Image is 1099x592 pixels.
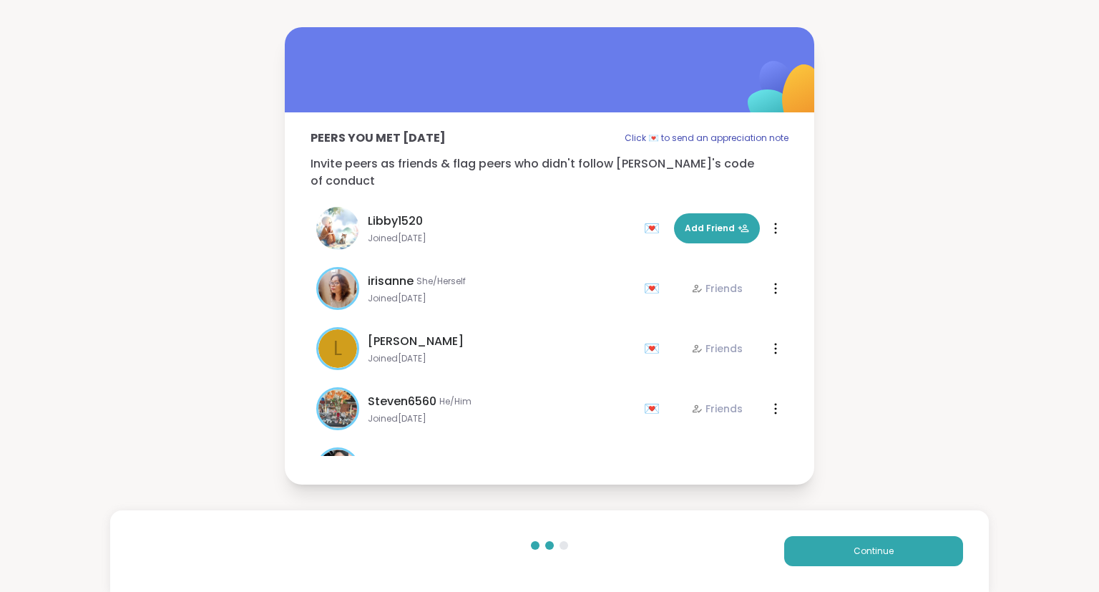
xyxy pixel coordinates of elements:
span: Steven6560 [368,393,436,410]
div: 💌 [644,337,665,360]
span: She/Herself [416,276,466,287]
span: irisanne [368,273,414,290]
span: Joined [DATE] [368,413,635,424]
span: Joined [DATE] [368,233,635,244]
img: ShareWell Logomark [714,24,856,166]
img: Libby1520 [316,207,359,250]
span: L [333,334,342,364]
span: Add Friend [685,222,749,235]
img: irisanne [318,269,357,308]
span: Joined [DATE] [368,353,635,364]
div: 💌 [644,397,665,420]
button: Add Friend [674,213,760,243]
span: [PERSON_NAME] [368,333,464,350]
div: 💌 [644,217,665,240]
span: He/Him [439,396,472,407]
span: Continue [854,545,894,558]
div: Friends [691,402,743,416]
span: Libby1520 [368,213,423,230]
span: pipishay2olivia [368,453,455,470]
p: Peers you met [DATE] [311,130,446,147]
img: Steven6560 [318,389,357,428]
img: pipishay2olivia [318,450,357,488]
p: Click 💌 to send an appreciation note [625,130,788,147]
p: Invite peers as friends & flag peers who didn't follow [PERSON_NAME]'s code of conduct [311,155,788,190]
span: Joined [DATE] [368,293,635,304]
div: Friends [691,281,743,296]
div: Friends [691,341,743,356]
button: Continue [784,536,963,566]
div: 💌 [644,277,665,300]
